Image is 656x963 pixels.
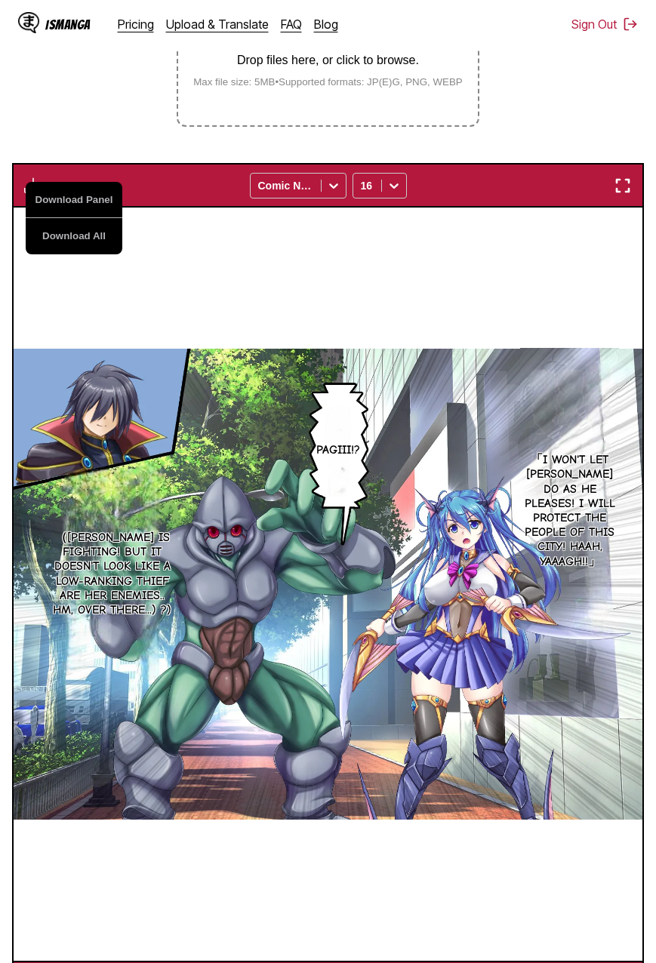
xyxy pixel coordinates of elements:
p: 「I won't let [PERSON_NAME] do as he pleases! I will protect the people of this city! Haah, yaaagh!!」 [520,450,619,572]
p: Pagiii!? [313,440,363,460]
p: Drop files here, or click to browse. [181,54,475,67]
button: Sign Out [571,17,638,32]
img: Manga Panel [14,349,642,820]
a: Upload & Translate [166,17,269,32]
p: （[PERSON_NAME] is fighting! But it doesn't look like a low-ranking thief are her enemies.. Hm, ov... [49,528,175,620]
img: Download translated images [24,177,42,195]
button: Download All [26,218,122,254]
a: Pricing [118,17,154,32]
a: FAQ [281,17,302,32]
img: IsManga Logo [18,12,39,33]
div: IsManga [45,17,91,32]
button: Download Panel [26,182,122,218]
small: Max file size: 5MB • Supported formats: JP(E)G, PNG, WEBP [181,76,475,88]
a: Blog [314,17,338,32]
a: IsManga LogoIsManga [18,12,118,36]
img: Sign out [623,17,638,32]
img: Enter fullscreen [614,177,632,195]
